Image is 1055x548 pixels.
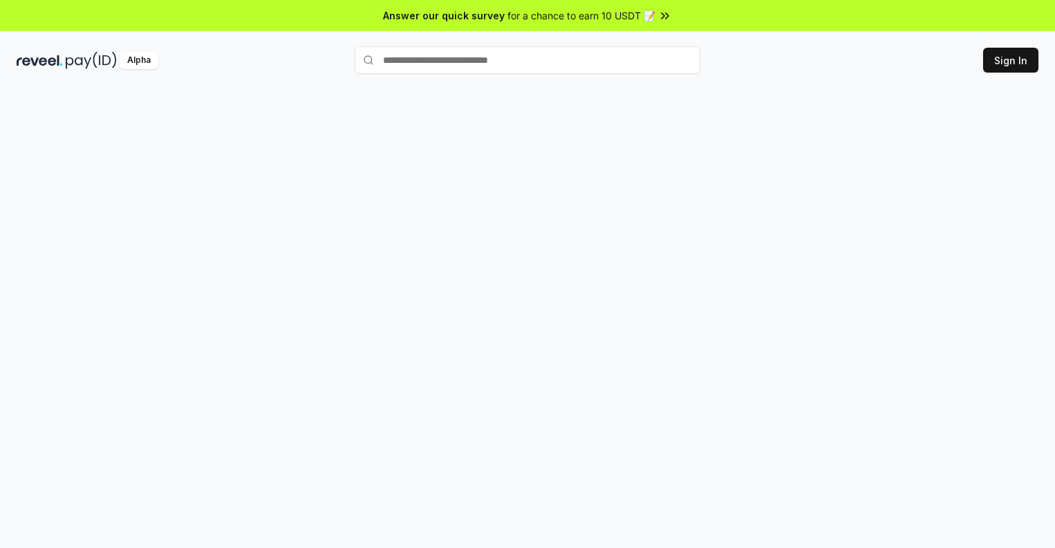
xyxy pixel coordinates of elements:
[983,48,1038,73] button: Sign In
[120,52,158,69] div: Alpha
[383,8,505,23] span: Answer our quick survey
[17,52,63,69] img: reveel_dark
[507,8,655,23] span: for a chance to earn 10 USDT 📝
[66,52,117,69] img: pay_id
